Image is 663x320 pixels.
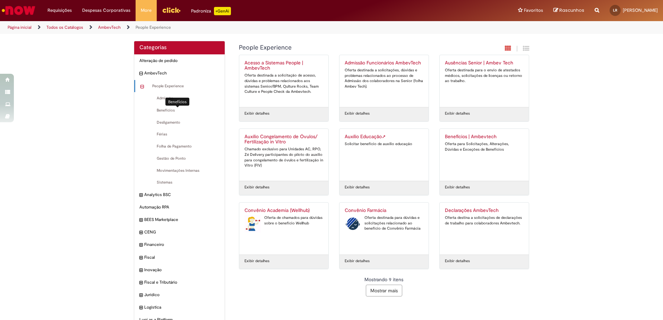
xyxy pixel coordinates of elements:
div: Automação RPA [134,201,225,214]
i: recolher categoria People Experience [140,83,144,90]
div: expandir categoria Logistica Logistica [134,301,225,314]
span: Requisições [48,7,72,14]
ul: People Experience subcategorias [134,92,225,189]
span: AmbevTech [144,70,219,76]
h2: Auxílio Educação [345,134,423,140]
a: Ausências Senior | Ambev Tech Oferta destinada para o envio de atestados médicos, solicitações de... [440,55,529,107]
a: Auxílio Congelamento de Óvulos/ Fertilização in Vitro Chamado exclusivo para Unidades AC, RPO, Zé... [239,129,328,181]
div: Oferta destinada a solicitações, dúvidas e problemas relacionados ao processo de Admissão dos col... [345,68,423,89]
h2: Benefícios | Ambevtech [445,134,524,140]
div: Oferta destina a solicitações de declarações de trabalho para colaboradores Ambevtech. [445,215,524,226]
a: People Experience [136,25,171,30]
i: expandir categoria Logistica [139,304,143,311]
i: expandir categoria BEES Marketplace [139,217,143,224]
ul: Trilhas de página [5,21,437,34]
div: expandir categoria BEES Marketplace BEES Marketplace [134,213,225,226]
a: Benefícios | Ambevtech Oferta para Solicitações, Alterações, Dúvidas e Exceções de Benefícios [440,129,529,181]
h2: Declarações AmbevTech [445,208,524,213]
button: Mostrar mais [366,285,402,296]
span: Logistica [144,304,219,310]
i: expandir categoria Jurídico [139,292,143,299]
a: Acesso a Sistemas People | AmbevTech Oferta destinada a solicitação de acesso, dúvidas e problema... [239,55,328,107]
div: Oferta destinada para o envio de atestados médicos, solicitações de licenças ou retorno ao trabalho. [445,68,524,84]
i: expandir categoria Fiscal e Tributário [139,279,143,286]
img: click_logo_yellow_360x200.png [162,5,181,15]
a: Exibir detalhes [345,111,370,116]
a: Convênio Academia (Wellhub) Convênio Academia (Wellhub) Oferta de chamados para dúvidas sobre o b... [239,203,328,255]
i: Exibição de grade [523,45,529,52]
div: expandir categoria Financeiro Financeiro [134,238,225,251]
div: Movimentações Internas [134,165,225,177]
div: Oferta destinada a solicitação de acesso, dúvidas e problemas relacionados aos sistemas Senior/BP... [244,73,323,95]
div: Mostrando 9 itens [239,276,529,283]
div: Oferta destinada para dúvidas e solicitações relacionado ao benefício de Convênio Farmácia [345,215,423,231]
div: expandir categoria Fiscal Fiscal [134,251,225,264]
span: [PERSON_NAME] [623,7,658,13]
div: Admissão [134,92,225,105]
div: Alteração de pedido [134,54,225,67]
div: Oferta de chamados para dúvidas sobre o benefício Wellhub [244,215,323,226]
div: Desligamento [134,116,225,129]
h2: Ausências Senior | Ambev Tech [445,60,524,66]
img: Convênio Farmácia [345,215,361,232]
h2: Acesso a Sistemas People | AmbevTech [244,60,323,71]
span: Gestão de Ponto [139,156,219,161]
span: Folha de Pagamento [139,144,219,149]
span: Alteração de pedido [139,58,219,64]
a: Exibir detalhes [244,111,269,116]
p: +GenAi [214,7,231,15]
a: Exibir detalhes [244,258,269,264]
h2: Convênio Farmácia [345,208,423,213]
span: | [516,45,518,53]
span: CENG [144,229,219,235]
div: Folha de Pagamento [134,140,225,153]
i: expandir categoria Fiscal [139,255,143,261]
i: expandir categoria Financeiro [139,242,143,249]
i: expandir categoria Analytics BSC [139,192,143,199]
i: Exibição em cartão [505,45,511,52]
img: Convênio Academia (Wellhub) [244,215,261,232]
span: LR [613,8,617,12]
div: Chamado exclusivo para Unidades AC, RPO, Zé Delivery participantes do piloto do auxílio para cong... [244,146,323,168]
a: Exibir detalhes [244,185,269,190]
div: recolher categoria AmbevTech AmbevTech [134,67,225,80]
a: Página inicial [8,25,32,30]
span: Jurídico [144,292,219,298]
i: expandir categoria Inovação [139,267,143,274]
span: Inovação [144,267,219,273]
a: Exibir detalhes [345,258,370,264]
span: Financeiro [144,242,219,248]
span: Automação RPA [139,204,219,210]
div: expandir categoria Jurídico Jurídico [134,288,225,301]
span: Admissão [139,96,219,101]
div: recolher categoria People Experience People Experience [134,80,225,92]
h2: Categorias [139,45,219,51]
a: Auxílio EducaçãoLink Externo Solicitar benefício de auxílio educação [339,129,429,181]
span: Desligamento [139,120,219,125]
div: expandir categoria Fiscal e Tributário Fiscal e Tributário [134,276,225,289]
span: Férias [139,132,219,137]
span: Sistemas [139,180,219,185]
span: Favoritos [524,7,543,14]
a: Exibir detalhes [445,111,470,116]
i: expandir categoria CENG [139,229,143,236]
h2: Admissão Funcionários AmbevTech [345,60,423,66]
div: Oferta para Solicitações, Alterações, Dúvidas e Exceções de Benefícios [445,141,524,152]
span: People Experience [145,83,219,89]
div: Solicitar benefício de auxílio educação [345,141,423,147]
span: Despesas Corporativas [82,7,130,14]
img: ServiceNow [1,3,36,17]
span: Movimentações Internas [139,168,219,174]
span: More [141,7,152,14]
a: AmbevTech [98,25,121,30]
div: expandir categoria Analytics BSC Analytics BSC [134,188,225,201]
span: Analytics BSC [144,192,219,198]
a: Exibir detalhes [445,185,470,190]
h1: {"description":null,"title":"People Experience"} Categoria [239,44,454,51]
a: Declarações AmbevTech Oferta destina a solicitações de declarações de trabalho para colaboradores... [440,203,529,255]
a: Exibir detalhes [445,258,470,264]
div: Padroniza [191,7,231,15]
span: Fiscal [144,255,219,260]
a: Admissão Funcionários AmbevTech Oferta destinada a solicitações, dúvidas e problemas relacionados... [339,55,429,107]
div: Sistemas [134,176,225,189]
